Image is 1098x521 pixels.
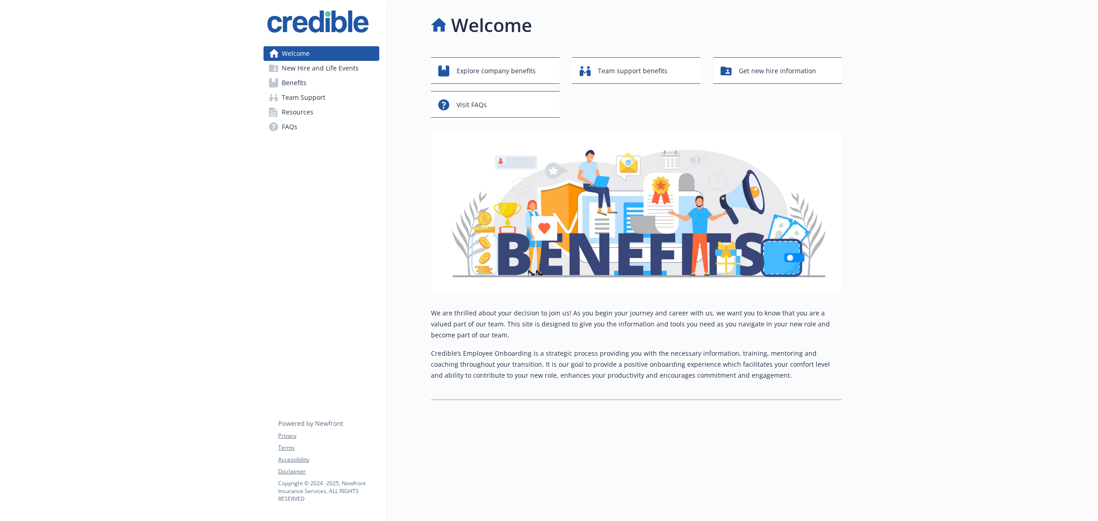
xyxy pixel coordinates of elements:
span: Get new hire information [739,62,816,80]
span: Benefits [282,76,307,90]
h1: Welcome [451,11,532,39]
a: Team Support [264,90,379,105]
button: Explore company benefits [431,57,560,84]
span: New Hire and Life Events [282,61,359,76]
button: Team support benefits [572,57,701,84]
img: overview page banner [431,132,842,293]
p: We are thrilled about your decision to join us! As you begin your journey and career with us, we ... [431,308,842,341]
p: Credible’s Employee Onboarding is a strategic process providing you with the necessary informatio... [431,348,842,381]
a: Privacy [278,432,379,440]
span: Visit FAQs [457,96,487,114]
span: Welcome [282,46,310,61]
a: Benefits [264,76,379,90]
span: FAQs [282,119,297,134]
button: Visit FAQs [431,91,560,118]
a: Disclaimer [278,467,379,476]
p: Copyright © 2024 - 2025 , Newfront Insurance Services, ALL RIGHTS RESERVED [278,479,379,503]
span: Resources [282,105,313,119]
span: Team support benefits [598,62,667,80]
button: Get new hire information [713,57,842,84]
a: Resources [264,105,379,119]
a: Terms [278,444,379,452]
span: Team Support [282,90,325,105]
span: Explore company benefits [457,62,536,80]
a: FAQs [264,119,379,134]
a: Welcome [264,46,379,61]
a: New Hire and Life Events [264,61,379,76]
a: Accessibility [278,456,379,464]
